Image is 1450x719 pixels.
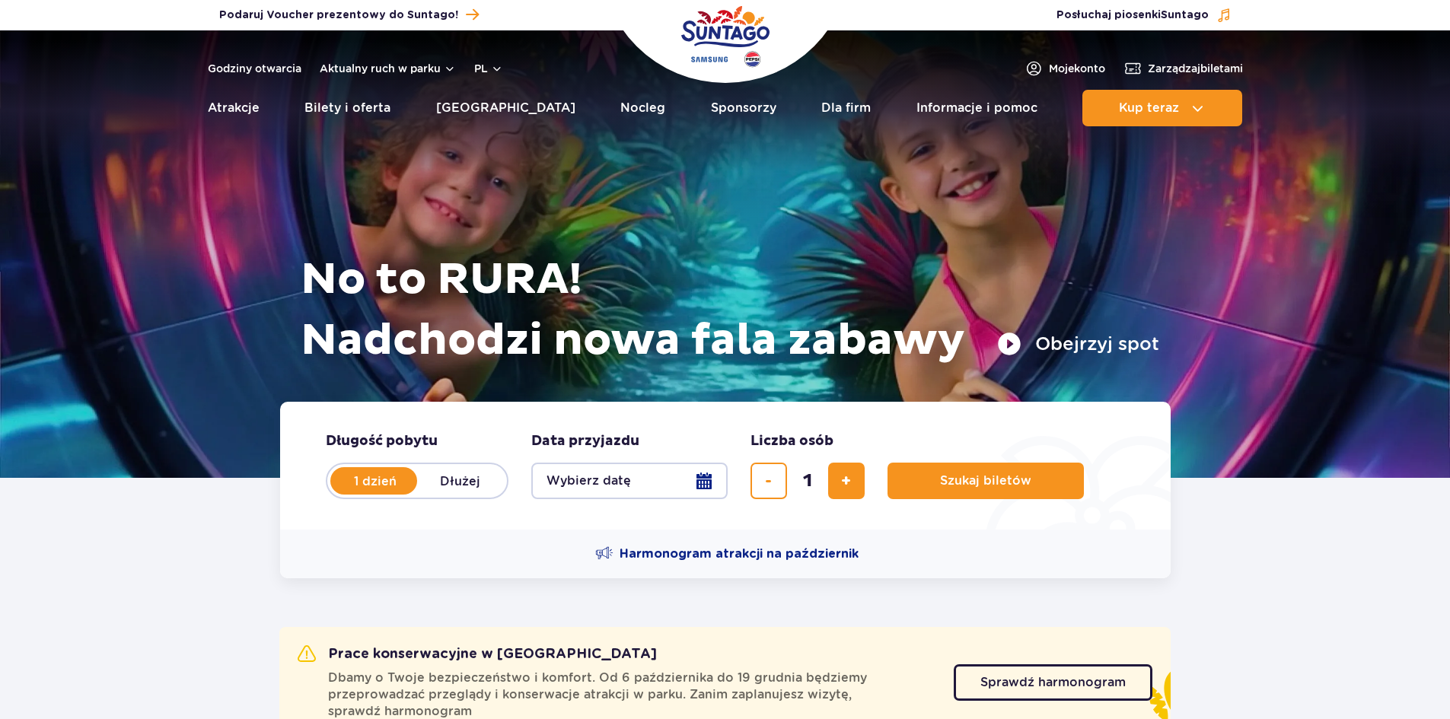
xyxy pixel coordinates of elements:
a: Atrakcje [208,90,260,126]
a: Bilety i oferta [304,90,390,126]
a: Godziny otwarcia [208,61,301,76]
span: Zarządzaj biletami [1148,61,1243,76]
span: Posłuchaj piosenki [1056,8,1209,23]
button: Kup teraz [1082,90,1242,126]
button: dodaj bilet [828,463,865,499]
a: Podaruj Voucher prezentowy do Suntago! [219,5,479,25]
span: Kup teraz [1119,101,1179,115]
button: usuń bilet [750,463,787,499]
a: Sponsorzy [711,90,776,126]
button: Posłuchaj piosenkiSuntago [1056,8,1232,23]
a: Harmonogram atrakcji na październik [595,545,859,563]
button: Wybierz datę [531,463,728,499]
span: Harmonogram atrakcji na październik [620,546,859,562]
a: Sprawdź harmonogram [954,664,1152,701]
span: Data przyjazdu [531,432,639,450]
button: Aktualny ruch w parku [320,62,456,75]
h2: Prace konserwacyjne w [GEOGRAPHIC_DATA] [298,645,657,663]
label: 1 dzień [332,465,419,497]
span: Moje konto [1049,61,1105,76]
label: Dłużej [417,465,504,497]
button: Szukaj biletów [888,463,1084,499]
a: [GEOGRAPHIC_DATA] [436,90,575,126]
form: Planowanie wizyty w Park of Poland [280,402,1171,530]
span: Sprawdź harmonogram [980,676,1126,689]
a: Informacje i pomoc [916,90,1037,126]
button: Obejrzyj spot [997,332,1159,356]
a: Nocleg [620,90,665,126]
input: liczba biletów [789,463,826,499]
a: Mojekonto [1025,59,1105,78]
span: Długość pobytu [326,432,438,450]
span: Suntago [1161,10,1209,21]
a: Dla firm [821,90,871,126]
button: pl [474,61,503,76]
span: Podaruj Voucher prezentowy do Suntago! [219,8,458,23]
span: Szukaj biletów [940,474,1031,488]
a: Zarządzajbiletami [1123,59,1243,78]
span: Liczba osób [750,432,833,450]
h1: No to RURA! Nadchodzi nowa fala zabawy [301,250,1159,371]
